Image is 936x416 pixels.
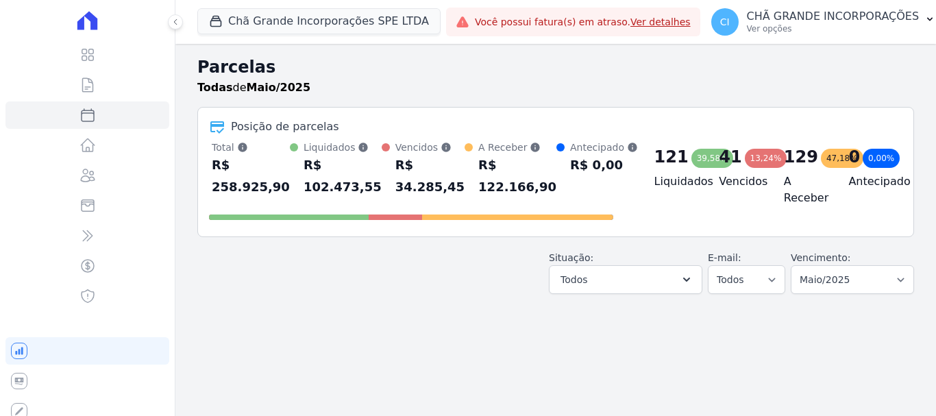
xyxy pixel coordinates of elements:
[848,146,860,168] div: 0
[570,140,638,154] div: Antecipado
[784,146,818,168] div: 129
[231,119,339,135] div: Posição de parcelas
[304,154,382,198] div: R$ 102.473,55
[197,8,441,34] button: Chã Grande Incorporações SPE LTDA
[784,173,827,206] h4: A Receber
[719,173,762,190] h4: Vencidos
[719,146,741,168] div: 41
[708,252,741,263] label: E-mail:
[745,149,787,168] div: 13,24%
[570,154,638,176] div: R$ 0,00
[197,81,233,94] strong: Todas
[863,149,900,168] div: 0,00%
[247,81,311,94] strong: Maio/2025
[630,16,691,27] a: Ver detalhes
[747,23,920,34] p: Ver opções
[821,149,863,168] div: 47,18%
[654,173,698,190] h4: Liquidados
[212,154,290,198] div: R$ 258.925,90
[478,140,556,154] div: A Receber
[747,10,920,23] p: CHÃ GRANDE INCORPORAÇÕES
[478,154,556,198] div: R$ 122.166,90
[395,140,465,154] div: Vencidos
[691,149,734,168] div: 39,58%
[197,79,310,96] p: de
[848,173,891,190] h4: Antecipado
[395,154,465,198] div: R$ 34.285,45
[304,140,382,154] div: Liquidados
[561,271,587,288] span: Todos
[197,55,914,79] h2: Parcelas
[549,252,593,263] label: Situação:
[212,140,290,154] div: Total
[791,252,850,263] label: Vencimento:
[549,265,702,294] button: Todos
[654,146,689,168] div: 121
[475,15,691,29] span: Você possui fatura(s) em atraso.
[720,17,730,27] span: CI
